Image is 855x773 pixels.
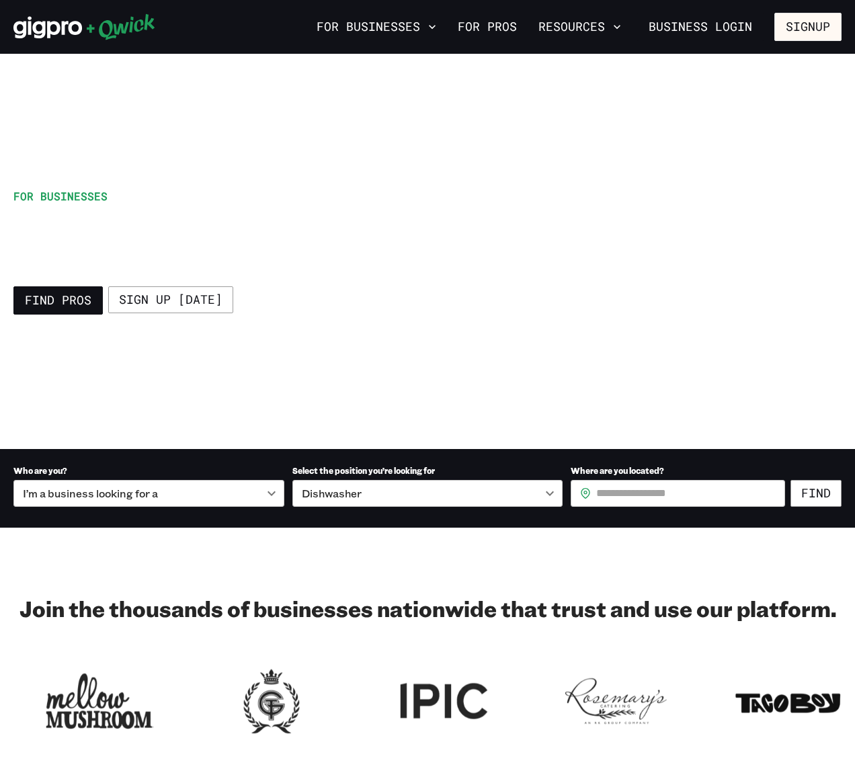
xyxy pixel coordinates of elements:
[13,465,67,476] span: Who are you?
[734,665,842,737] img: Logo for Taco Boy
[562,665,669,737] img: Logo for Rosemary's Catering
[46,665,153,737] img: Logo for Mellow Mushroom
[13,210,510,270] h1: Qwick has all the help you need to cover culinary, service, and support roles.
[292,480,563,507] div: Dishwasher
[452,15,522,38] a: For Pros
[13,189,108,203] span: For Businesses
[13,286,103,315] a: Find Pros
[218,665,325,737] img: Logo for Georgian Terrace
[790,480,842,507] button: Find
[13,480,284,507] div: I’m a business looking for a
[108,286,233,313] a: Sign up [DATE]
[571,465,664,476] span: Where are you located?
[390,665,497,737] img: Logo for IPIC
[637,13,764,41] a: Business Login
[533,15,626,38] button: Resources
[13,595,842,622] h2: Join the thousands of businesses nationwide that trust and use our platform.
[292,465,435,476] span: Select the position you’re looking for
[311,15,442,38] button: For Businesses
[774,13,842,41] button: Signup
